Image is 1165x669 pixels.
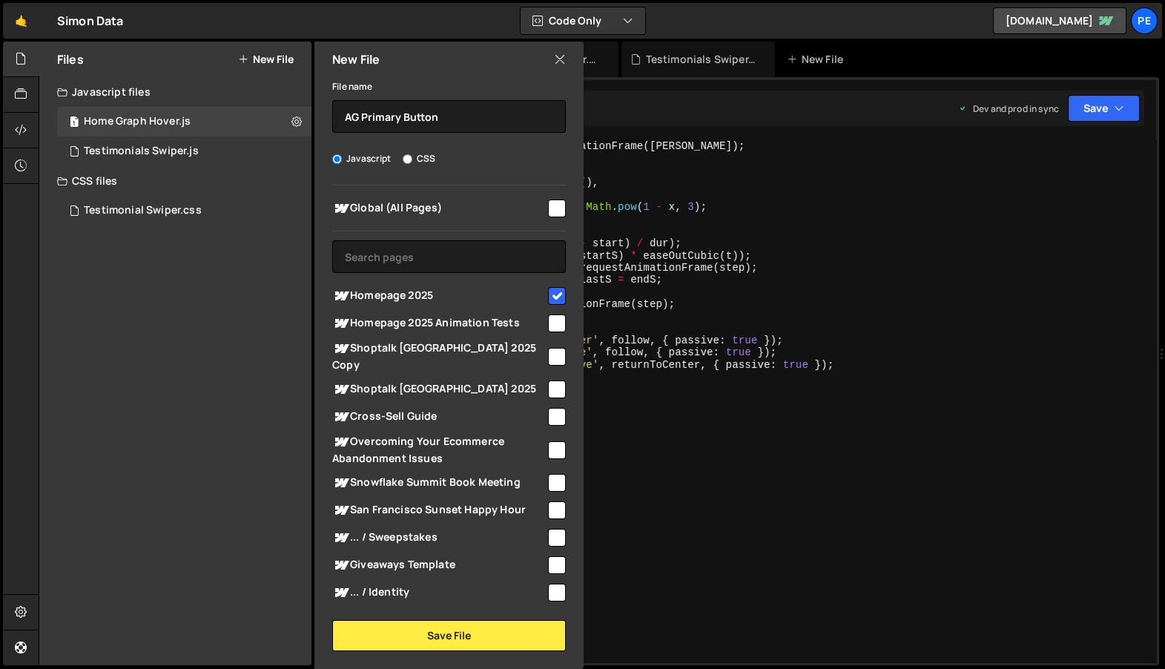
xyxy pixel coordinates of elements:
label: Javascript [332,151,392,166]
span: ... / Sweepstakes [332,529,546,547]
input: CSS [403,154,412,164]
h2: New File [332,51,380,67]
button: Save [1068,95,1140,122]
span: ... / Identity [332,584,546,602]
input: Search pages [332,240,566,273]
span: Cross-Sell Guide [332,408,546,426]
button: Code Only [521,7,645,34]
input: Name [332,100,566,133]
span: Overcoming Your Ecommerce Abandonment Issues [332,433,546,466]
div: New File [787,52,849,67]
a: Pe [1131,7,1158,34]
label: File name [332,79,372,94]
span: 1 [70,117,79,129]
a: [DOMAIN_NAME] [993,7,1126,34]
div: Home Graph Hover.js [84,115,191,128]
span: Shoptalk [GEOGRAPHIC_DATA] 2025 [332,380,546,398]
button: Save File [332,620,566,651]
button: New File [238,53,294,65]
div: Javascript files [39,77,311,107]
div: Testimonials Swiper.js [646,52,757,67]
span: Snowflake Summit Book Meeting [332,474,546,492]
div: CSS files [39,166,311,196]
span: Global (All Pages) [332,200,546,217]
div: 16753/45758.js [57,107,311,136]
div: Dev and prod in sync [958,102,1059,115]
span: Homepage 2025 [332,287,546,305]
div: 16753/45793.css [57,196,311,225]
span: Giveaways Template [332,556,546,574]
div: 16753/45792.js [57,136,311,166]
a: 🤙 [3,3,39,39]
div: Simon Data [57,12,124,30]
h2: Files [57,51,84,67]
div: Testimonial Swiper.css [84,204,202,217]
span: Homepage 2025 Animation Tests [332,314,546,332]
span: San Francisco Sunset Happy Hour [332,501,546,519]
span: Shoptalk [GEOGRAPHIC_DATA] 2025 Copy [332,340,546,372]
div: Testimonials Swiper.js [84,145,199,158]
input: Javascript [332,154,342,164]
label: CSS [403,151,435,166]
